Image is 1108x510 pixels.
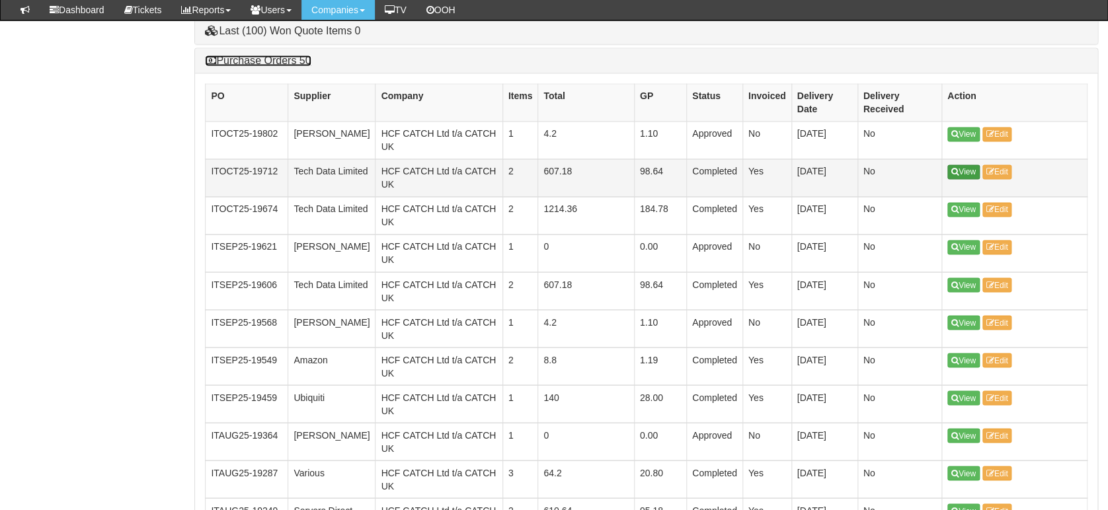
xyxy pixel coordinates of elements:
[947,202,980,217] a: View
[791,84,857,122] th: Delivery Date
[634,347,686,385] td: 1.19
[791,235,857,272] td: [DATE]
[538,347,634,385] td: 8.8
[687,122,743,159] td: Approved
[502,159,538,197] td: 2
[947,315,980,330] a: View
[742,272,791,310] td: Yes
[947,390,980,405] a: View
[857,423,941,460] td: No
[538,84,634,122] th: Total
[791,159,857,197] td: [DATE]
[857,84,941,122] th: Delivery Received
[205,55,311,66] a: Purchase Orders 50
[857,385,941,423] td: No
[742,159,791,197] td: Yes
[982,353,1012,367] a: Edit
[502,122,538,159] td: 1
[687,385,743,423] td: Completed
[791,197,857,235] td: [DATE]
[634,385,686,423] td: 28.00
[941,84,1087,122] th: Action
[288,460,376,498] td: Various
[947,240,980,254] a: View
[982,390,1012,405] a: Edit
[982,315,1012,330] a: Edit
[687,423,743,460] td: Approved
[502,310,538,347] td: 1
[538,423,634,460] td: 0
[634,310,686,347] td: 1.10
[982,428,1012,443] a: Edit
[634,197,686,235] td: 184.78
[687,310,743,347] td: Approved
[288,159,376,197] td: Tech Data Limited
[687,347,743,385] td: Completed
[982,240,1012,254] a: Edit
[502,460,538,498] td: 3
[742,347,791,385] td: Yes
[982,466,1012,480] a: Edit
[288,197,376,235] td: Tech Data Limited
[288,347,376,385] td: Amazon
[288,122,376,159] td: [PERSON_NAME]
[376,310,502,347] td: HCF CATCH Ltd t/a CATCH UK
[376,159,502,197] td: HCF CATCH Ltd t/a CATCH UK
[742,385,791,423] td: Yes
[502,385,538,423] td: 1
[206,272,288,310] td: ITSEP25-19606
[288,423,376,460] td: [PERSON_NAME]
[947,428,980,443] a: View
[206,235,288,272] td: ITSEP25-19621
[538,460,634,498] td: 64.2
[206,310,288,347] td: ITSEP25-19568
[288,310,376,347] td: [PERSON_NAME]
[687,460,743,498] td: Completed
[742,423,791,460] td: No
[857,197,941,235] td: No
[376,122,502,159] td: HCF CATCH Ltd t/a CATCH UK
[687,235,743,272] td: Approved
[502,423,538,460] td: 1
[376,460,502,498] td: HCF CATCH Ltd t/a CATCH UK
[742,122,791,159] td: No
[857,310,941,347] td: No
[288,84,376,122] th: Supplier
[857,122,941,159] td: No
[947,127,980,141] a: View
[791,310,857,347] td: [DATE]
[947,277,980,292] a: View
[206,159,288,197] td: ITOCT25-19712
[947,466,980,480] a: View
[502,197,538,235] td: 2
[857,347,941,385] td: No
[634,122,686,159] td: 1.10
[791,385,857,423] td: [DATE]
[538,122,634,159] td: 4.2
[288,272,376,310] td: Tech Data Limited
[376,347,502,385] td: HCF CATCH Ltd t/a CATCH UK
[742,84,791,122] th: Invoiced
[947,353,980,367] a: View
[634,460,686,498] td: 20.80
[982,202,1012,217] a: Edit
[538,385,634,423] td: 140
[857,460,941,498] td: No
[376,197,502,235] td: HCF CATCH Ltd t/a CATCH UK
[982,277,1012,292] a: Edit
[376,235,502,272] td: HCF CATCH Ltd t/a CATCH UK
[502,347,538,385] td: 2
[687,159,743,197] td: Completed
[687,272,743,310] td: Completed
[857,159,941,197] td: No
[502,84,538,122] th: Items
[687,197,743,235] td: Completed
[538,197,634,235] td: 1214.36
[634,235,686,272] td: 0.00
[791,460,857,498] td: [DATE]
[947,164,980,179] a: View
[634,272,686,310] td: 98.64
[376,385,502,423] td: HCF CATCH Ltd t/a CATCH UK
[206,423,288,460] td: ITAUG25-19364
[857,235,941,272] td: No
